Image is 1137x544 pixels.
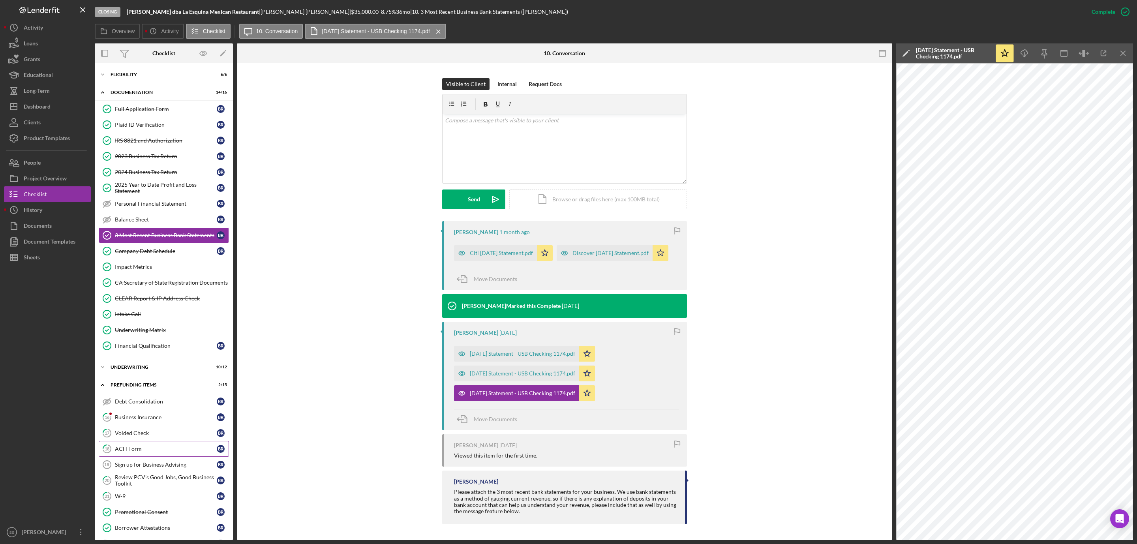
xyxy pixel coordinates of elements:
a: 21W-9BR [99,488,229,504]
div: Sheets [24,249,40,267]
div: Documents [24,218,52,236]
button: Educational [4,67,91,83]
div: Please attach the 3 most recent bank statements for your business. We use bank statements as a me... [454,489,677,514]
div: Internal [497,78,517,90]
text: SS [9,530,15,535]
div: Activity [24,20,43,38]
button: Document Templates [4,234,91,249]
time: 2025-07-17 23:49 [499,229,530,235]
div: B R [217,524,225,532]
div: W-9 [115,493,217,499]
div: Loans [24,36,38,53]
div: 10 / 12 [213,365,227,370]
div: Plaid ID Verification [115,122,217,128]
div: B R [217,121,225,129]
div: [PERSON_NAME] [454,442,498,448]
div: [DATE] Statement - USB Checking 1174.pdf [916,47,991,60]
div: $35,000.00 [351,9,381,15]
a: Long-Term [4,83,91,99]
button: Move Documents [454,269,525,289]
a: Full Application FormBR [99,101,229,117]
div: Balance Sheet [115,216,217,223]
label: Checklist [203,28,225,34]
div: B R [217,508,225,516]
div: Voided Check [115,430,217,436]
div: B R [217,476,225,484]
a: 20Review PCV's Good Jobs, Good Business ToolkitBR [99,473,229,488]
a: Plaid ID VerificationBR [99,117,229,133]
button: Grants [4,51,91,67]
button: [DATE] Statement - USB Checking 1174.pdf [454,346,595,362]
div: Citi [DATE] Statement.pdf [470,250,533,256]
button: Checklist [186,24,231,39]
div: Sign up for Business Advising [115,461,217,468]
button: Sheets [4,249,91,265]
a: Underwriting Matrix [99,322,229,338]
div: Open Intercom Messenger [1110,509,1129,528]
button: [DATE] Statement - USB Checking 1174.pdf [305,24,446,39]
a: Borrower AttestationsBR [99,520,229,536]
label: 10. Conversation [256,28,298,34]
button: Dashboard [4,99,91,114]
div: B R [217,247,225,255]
div: B R [217,152,225,160]
div: Dashboard [24,99,51,116]
div: [DATE] Statement - USB Checking 1174.pdf [470,351,575,357]
div: B R [217,105,225,113]
div: B R [217,342,225,350]
a: 3 Most Recent Business Bank StatementsBR [99,227,229,243]
a: 2023 Business Tax ReturnBR [99,148,229,164]
div: Intake Call [115,311,229,317]
div: Full Application Form [115,106,217,112]
div: B R [217,137,225,144]
div: Visible to Client [446,78,486,90]
div: 2024 Business Tax Return [115,169,217,175]
button: History [4,202,91,218]
a: Checklist [4,186,91,202]
button: Citi [DATE] Statement.pdf [454,245,553,261]
div: Personal Financial Statement [115,201,217,207]
div: 2023 Business Tax Return [115,153,217,159]
tspan: 19 [104,462,109,467]
tspan: 18 [105,446,109,451]
a: 2024 Business Tax ReturnBR [99,164,229,180]
label: Overview [112,28,135,34]
div: B R [217,461,225,469]
div: Grants [24,51,40,69]
button: Internal [493,78,521,90]
a: 2025 Year to Date Profit and Loss StatementBR [99,180,229,196]
div: [PERSON_NAME] Marked this Complete [462,303,561,309]
div: 36 mo [396,9,410,15]
div: B R [217,184,225,192]
button: Complete [1084,4,1133,20]
tspan: 16 [105,415,110,420]
button: Clients [4,114,91,130]
div: 2025 Year to Date Profit and Loss Statement [115,182,217,194]
div: Educational [24,67,53,85]
div: B R [217,168,225,176]
a: Activity [4,20,91,36]
button: Visible to Client [442,78,490,90]
span: Move Documents [474,276,517,282]
a: 17Voided CheckBR [99,425,229,441]
div: Review PCV's Good Jobs, Good Business Toolkit [115,474,217,487]
div: History [24,202,42,220]
a: Documents [4,218,91,234]
div: People [24,155,41,173]
div: B R [217,492,225,500]
b: [PERSON_NAME] dba La Esquina Mexican Restaurant [127,8,259,15]
label: [DATE] Statement - USB Checking 1174.pdf [322,28,430,34]
button: Loans [4,36,91,51]
button: People [4,155,91,171]
button: Move Documents [454,409,525,429]
div: | 10. 3 Most Recent Business Bank Statements ([PERSON_NAME]) [410,9,568,15]
div: Prefunding Items [111,383,207,387]
div: Product Templates [24,130,70,148]
div: Long-Term [24,83,50,101]
button: Activity [142,24,184,39]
